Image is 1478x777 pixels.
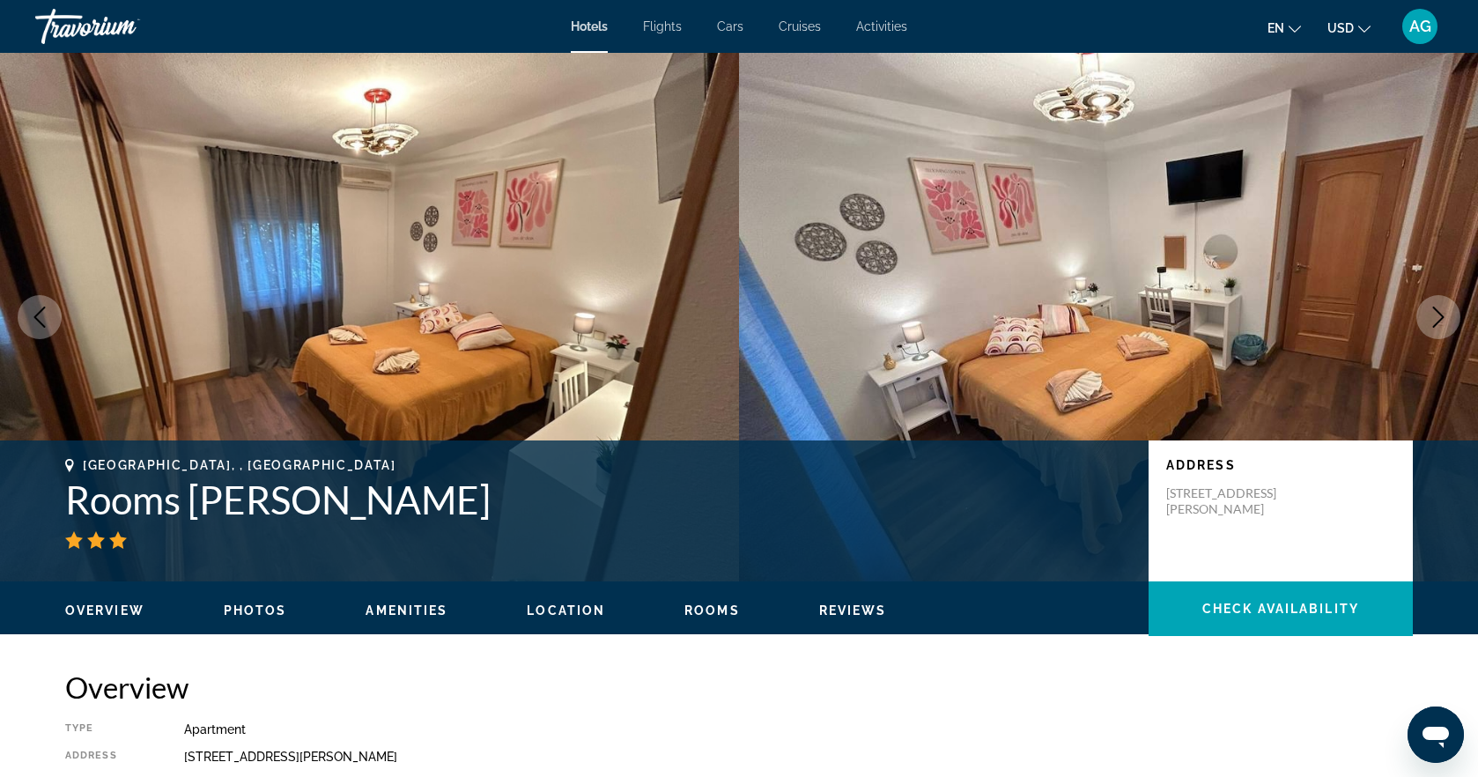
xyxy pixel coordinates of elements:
p: Address [1166,458,1395,472]
button: Change language [1267,15,1301,41]
button: Reviews [819,603,887,618]
span: Reviews [819,603,887,618]
p: [STREET_ADDRESS][PERSON_NAME] [1166,485,1307,517]
a: Flights [643,19,682,33]
button: Location [527,603,605,618]
div: Address [65,750,140,764]
span: AG [1409,18,1431,35]
button: Next image [1416,295,1460,339]
a: Cruises [779,19,821,33]
button: Amenities [366,603,447,618]
h1: Rooms [PERSON_NAME] [65,477,1131,522]
span: USD [1327,21,1354,35]
iframe: Button to launch messaging window [1408,707,1464,763]
button: Overview [65,603,144,618]
span: Location [527,603,605,618]
span: Overview [65,603,144,618]
a: Activities [856,19,907,33]
div: [STREET_ADDRESS][PERSON_NAME] [184,750,1413,764]
a: Travorium [35,4,211,49]
span: Amenities [366,603,447,618]
span: Check Availability [1202,602,1359,616]
span: Rooms [684,603,740,618]
span: en [1267,21,1284,35]
div: Apartment [184,722,1413,736]
button: Change currency [1327,15,1371,41]
span: Photos [224,603,287,618]
button: Check Availability [1149,581,1413,636]
button: Rooms [684,603,740,618]
a: Hotels [571,19,608,33]
h2: Overview [65,670,1413,705]
button: Photos [224,603,287,618]
button: Previous image [18,295,62,339]
a: Cars [717,19,743,33]
button: User Menu [1397,8,1443,45]
span: [GEOGRAPHIC_DATA], , [GEOGRAPHIC_DATA] [83,458,396,472]
div: Type [65,722,140,736]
